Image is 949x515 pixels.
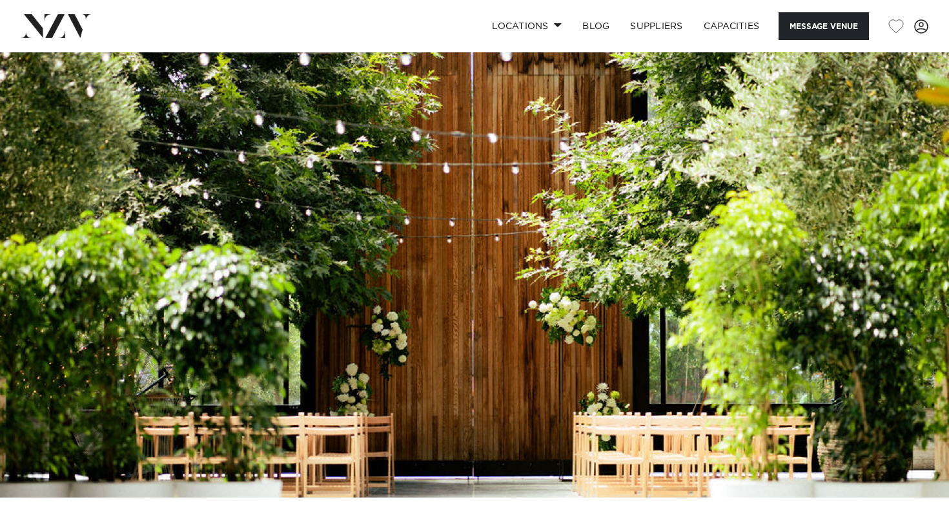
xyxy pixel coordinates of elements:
[21,14,91,37] img: nzv-logo.png
[779,12,869,40] button: Message Venue
[482,12,572,40] a: Locations
[620,12,693,40] a: SUPPLIERS
[693,12,770,40] a: Capacities
[572,12,620,40] a: BLOG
